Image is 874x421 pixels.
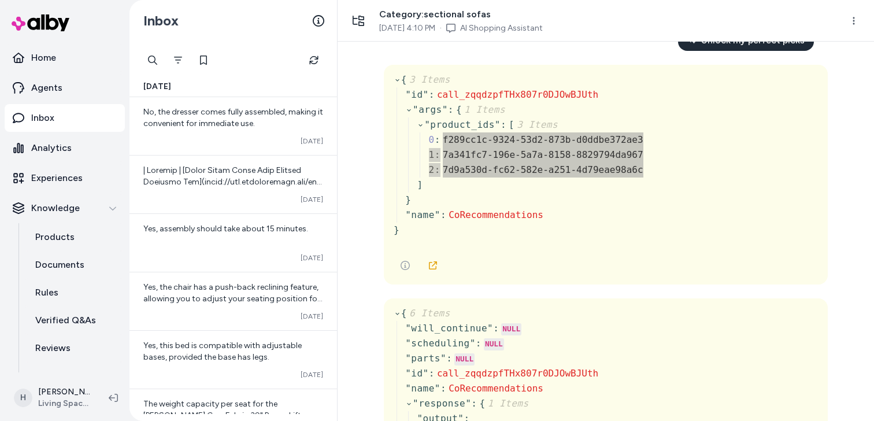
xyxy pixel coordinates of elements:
[462,104,505,115] span: 1 Items
[129,330,337,389] a: Yes, this bed is compatible with adjustable bases, provided the base has legs.[DATE]
[440,23,442,34] span: ·
[38,398,90,409] span: Living Spaces
[484,338,504,351] div: NULL
[443,164,643,175] span: 7d9a530d-fc62-582e-a251-4d79eae98a6c
[24,251,125,279] a: Documents
[143,341,302,362] span: Yes, this bed is compatible with adjustable bases, provided the base has legs.
[501,323,521,336] div: NULL
[437,368,598,379] span: call_zqqdzpfTHx807r0DJOwBJUth
[401,308,450,319] span: {
[429,367,435,381] div: :
[449,383,543,394] span: CoRecommendations
[429,164,435,175] span: 2
[407,74,450,85] span: 3 Items
[405,353,446,364] span: " parts "
[476,337,482,350] div: :
[435,148,440,162] div: :
[301,312,323,321] span: [DATE]
[129,97,337,155] a: No, the dresser comes fully assembled, making it convenient for immediate use.[DATE]
[5,134,125,162] a: Analytics
[143,224,308,234] span: Yes, assembly should take about 15 minutes.
[31,141,72,155] p: Analytics
[35,313,96,327] p: Verified Q&As
[437,89,598,100] span: call_zqqdzpfTHx807r0DJOwBJUth
[429,149,435,160] span: 1
[5,44,125,72] a: Home
[5,194,125,222] button: Knowledge
[460,23,543,34] a: AI Shopping Assistant
[31,51,56,65] p: Home
[35,230,75,244] p: Products
[129,272,337,330] a: Yes, the chair has a push-back reclining feature, allowing you to adjust your seating position fo...
[7,379,99,416] button: H[PERSON_NAME]Living Spaces
[379,23,435,34] span: [DATE] 4:10 PM
[35,341,71,355] p: Reviews
[405,323,493,334] span: " will_continue "
[14,389,32,407] span: H
[35,369,112,383] p: Survey Questions
[143,81,171,93] span: [DATE]
[394,224,399,235] span: }
[12,14,69,31] img: alby Logo
[301,195,323,204] span: [DATE]
[405,194,411,205] span: }
[24,306,125,334] a: Verified Q&As
[379,8,543,21] span: Category: sectional sofas
[31,81,62,95] p: Agents
[440,382,446,396] div: :
[405,209,440,220] span: " name "
[456,104,505,115] span: {
[440,208,446,222] div: :
[449,209,543,220] span: CoRecommendations
[394,254,417,277] button: See more
[454,353,475,366] div: NULL
[401,74,450,85] span: {
[24,362,125,390] a: Survey Questions
[301,136,323,146] span: [DATE]
[413,104,448,115] span: " args "
[417,179,423,190] span: ]
[407,308,450,319] span: 6 Items
[413,398,471,409] span: " response "
[493,322,499,335] div: :
[429,88,435,102] div: :
[509,119,558,130] span: [
[31,111,54,125] p: Inbox
[443,149,643,160] span: 7a341fc7-196e-5a7a-8158-8829794da967
[31,201,80,215] p: Knowledge
[405,89,429,100] span: " id "
[5,164,125,192] a: Experiences
[35,258,84,272] p: Documents
[479,398,528,409] span: {
[35,286,58,300] p: Rules
[405,368,429,379] span: " id "
[435,133,440,147] div: :
[446,352,452,365] div: :
[24,279,125,306] a: Rules
[24,223,125,251] a: Products
[24,334,125,362] a: Reviews
[5,74,125,102] a: Agents
[301,370,323,379] span: [DATE]
[143,107,323,128] span: No, the dresser comes fully assembled, making it convenient for immediate use.
[448,103,454,117] div: :
[435,163,440,177] div: :
[501,118,506,132] div: :
[302,49,325,72] button: Refresh
[443,134,643,145] span: f289cc1c-9324-53d2-873b-d0ddbe372ae3
[129,155,337,213] a: | Loremip | [Dolor Sitam Conse Adip Elitsed Doeiusmo Tem](incid://utl.etdoloremagn.ali/eni-admin-...
[129,213,337,272] a: Yes, assembly should take about 15 minutes.[DATE]
[405,338,476,349] span: " scheduling "
[166,49,190,72] button: Filter
[5,104,125,132] a: Inbox
[38,386,90,398] p: [PERSON_NAME]
[429,134,435,145] span: 0
[31,171,83,185] p: Experiences
[424,119,501,130] span: " product_ids "
[514,119,558,130] span: 3 Items
[301,253,323,263] span: [DATE]
[486,398,529,409] span: 1 Items
[405,383,440,394] span: " name "
[143,12,179,29] h2: Inbox
[471,397,477,411] div: :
